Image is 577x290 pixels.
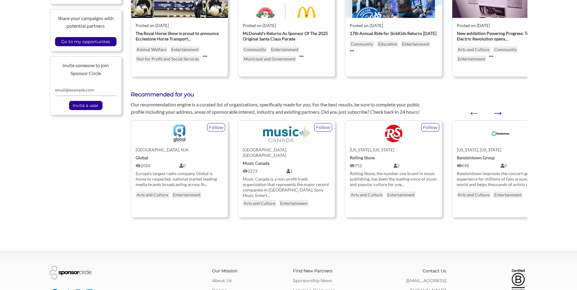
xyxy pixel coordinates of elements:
[457,192,490,198] p: Arts and Culture
[401,41,430,47] p: Entertainment
[279,200,308,206] p: Entertainment
[350,171,437,187] div: Rolling Stone, the number one brand in music publishing, has been the leading voice of music and ...
[136,147,223,153] div: [GEOGRAPHIC_DATA], N/A
[58,37,113,46] input: Go to my opportunites
[212,278,232,283] a: About Us
[501,163,544,168] div: 0
[422,268,446,274] a: Contact Us
[457,46,490,53] p: Arts and Culture
[136,56,200,62] a: Not for Profit and Social Services
[350,23,437,28] div: Posted on [DATE]
[350,147,437,153] div: [US_STATE], [US_STATE]
[179,163,223,168] div: 0
[172,192,201,198] a: Entertainment
[350,192,383,198] p: Arts and Culture
[136,171,223,187] div: Europe’s largest radio company, Global is home to respected, national market leading media brands...
[243,200,276,206] p: Arts and Culture
[457,147,544,153] div: [US_STATE], [US_STATE]
[136,46,167,53] a: Animal Welfare
[315,123,332,131] p: Follow
[136,155,148,160] strong: Global
[243,31,328,41] strong: McDonald's Returns As Sponsor Of The 2025 Original Santa Claus Parade
[270,46,299,53] p: Entertainment
[492,125,509,142] img: Bandsintown Group Logo
[468,107,474,113] button: Previous
[243,23,330,28] div: Posted on [DATE]
[55,84,117,96] input: email@example.com
[243,168,287,174] div: 2273
[171,125,188,142] img: Heart, Capital, LBC, Capital XTRA, Capital Dance, Classic FM, Smooth, Radio X, Gold Logo
[131,91,527,98] h3: Recommended for you
[350,155,375,160] strong: Rolling Stone
[493,46,518,53] p: Community
[136,192,169,198] a: Arts and Culture
[457,163,501,168] div: 698
[243,161,269,166] strong: Music Canada
[457,171,544,187] div: Bandsintown improves the concert-going experience for millions of fans around the world and helps...
[207,123,225,131] p: Follow
[170,46,200,53] a: Entertainment
[457,56,486,62] p: Entertainment
[136,121,223,187] a: Heart, Capital, LBC, Capital XTRA, Capital Dance, Classic FM, Smooth, Radio X, Gold Logo[GEOGRAPH...
[350,41,374,47] p: Community
[457,31,542,41] strong: New exhibition Powering Progress: Toronto's Electric Revolution opens …
[50,266,92,279] img: Sponsor Circle Logo
[55,61,117,77] p: Invite someone to join Sponsor Circle
[377,41,398,47] p: Education
[293,278,332,283] a: Sponsorship News
[457,23,544,28] div: Posted on [DATE]
[212,268,238,274] a: Our Mission
[293,268,332,274] a: Find New Partners
[386,192,415,198] p: Entertainment
[263,125,310,142] img: Logo
[493,192,523,198] p: Entertainment
[55,14,117,30] p: Share your campaigns with potential partners
[492,107,498,113] button: Next
[243,176,330,198] div: Music Canada is a non-profit trade organization that represents the major record companies in [GE...
[422,123,439,131] p: Follow
[126,101,430,116] div: Our recommendation engine is a curated list of organizations, specifically made for you. For the ...
[385,125,402,142] img: Rolling Stone Logo
[287,168,330,174] div: 1
[136,31,219,41] strong: The Royal Horse Show is proud to announce Ecclestone Horse Transport …
[243,56,296,62] p: Municipal and Government
[394,163,437,168] div: 2
[350,31,436,36] strong: 17th Annual Ride for SickKids Returns [DATE]
[350,163,394,168] div: 752
[136,23,223,28] div: Posted on [DATE]
[457,155,495,160] strong: Bandsintown Group
[136,163,179,168] div: 1026
[243,147,330,158] div: [GEOGRAPHIC_DATA], [GEOGRAPHIC_DATA]
[70,101,102,110] input: Invite a user
[243,46,267,53] p: Community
